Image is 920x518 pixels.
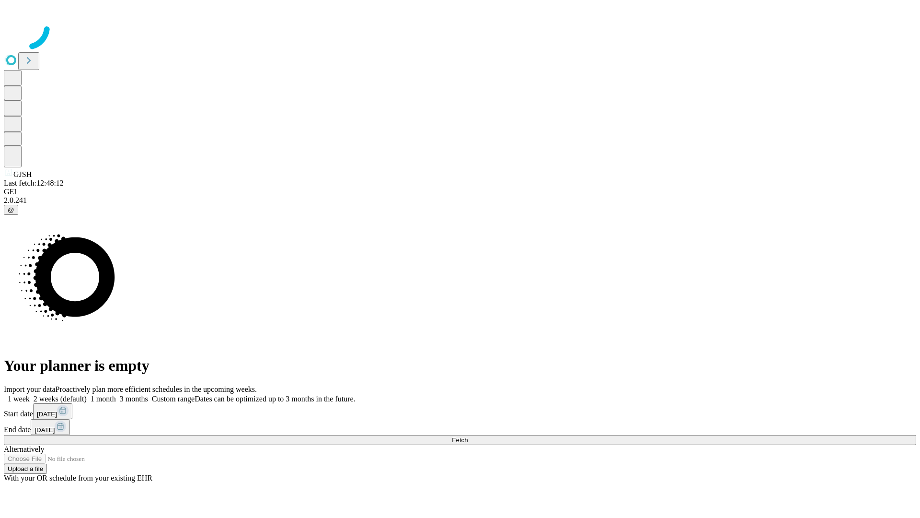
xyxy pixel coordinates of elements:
[4,403,916,419] div: Start date
[120,395,148,403] span: 3 months
[91,395,116,403] span: 1 month
[4,188,916,196] div: GEI
[8,395,30,403] span: 1 week
[4,474,152,482] span: With your OR schedule from your existing EHR
[33,403,72,419] button: [DATE]
[4,419,916,435] div: End date
[195,395,355,403] span: Dates can be optimized up to 3 months in the future.
[152,395,195,403] span: Custom range
[4,196,916,205] div: 2.0.241
[34,395,87,403] span: 2 weeks (default)
[4,445,44,453] span: Alternatively
[31,419,70,435] button: [DATE]
[4,179,64,187] span: Last fetch: 12:48:12
[4,435,916,445] button: Fetch
[13,170,32,178] span: GJSH
[452,436,468,444] span: Fetch
[37,411,57,418] span: [DATE]
[4,357,916,375] h1: Your planner is empty
[4,464,47,474] button: Upload a file
[34,426,55,434] span: [DATE]
[4,205,18,215] button: @
[8,206,14,213] span: @
[56,385,257,393] span: Proactively plan more efficient schedules in the upcoming weeks.
[4,385,56,393] span: Import your data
